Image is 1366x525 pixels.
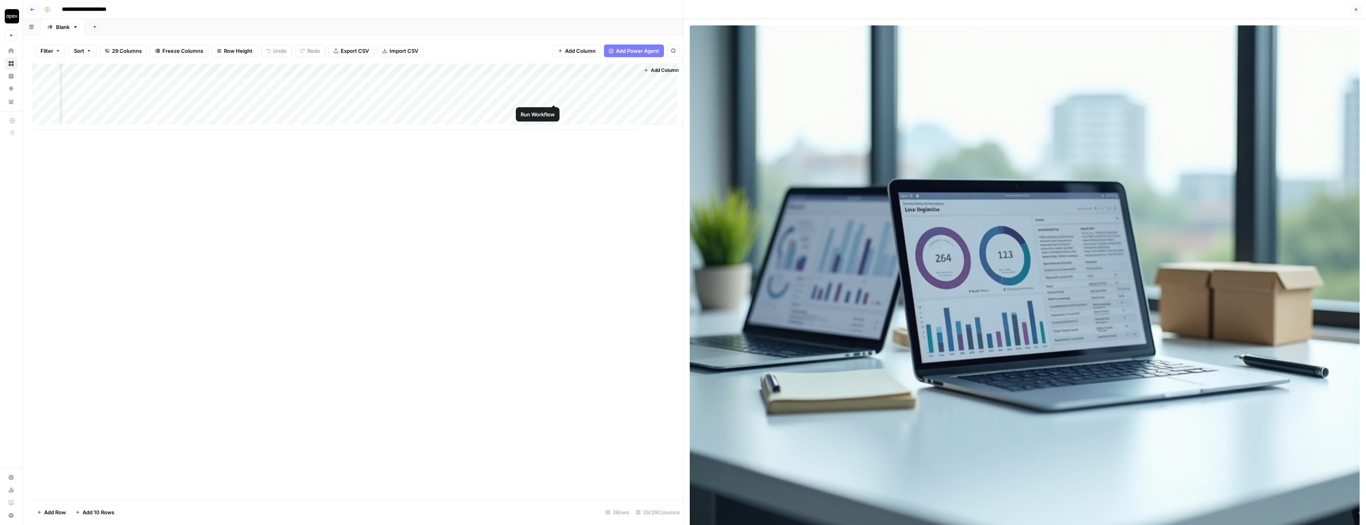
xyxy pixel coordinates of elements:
button: 29 Columns [100,44,147,57]
button: Undo [261,44,292,57]
span: Add Column [565,47,596,55]
button: Add Column [553,44,601,57]
button: Export CSV [328,44,374,57]
button: Freeze Columns [150,44,208,57]
a: Opportunities [5,83,17,95]
div: Blank [56,23,69,31]
span: Add Row [44,508,66,516]
a: Browse [5,57,17,70]
div: Run Workflow [521,110,555,118]
span: Add 10 Rows [83,508,114,516]
span: Import CSV [390,47,418,55]
a: Settings [5,471,17,484]
a: Blank [41,19,85,35]
span: Row Height [224,47,253,55]
img: Apex Sandbox Logo [5,9,19,23]
button: Workspace: Apex Sandbox [5,6,17,26]
span: Freeze Columns [162,47,203,55]
span: Add Power Agent [616,47,659,55]
span: 29 Columns [112,47,142,55]
a: Usage [5,484,17,496]
a: Home [5,44,17,57]
div: 29/29 Columns [633,506,683,519]
span: Export CSV [341,47,369,55]
span: Undo [273,47,287,55]
span: Sort [74,47,84,55]
div: 3 Rows [602,506,633,519]
button: Add Power Agent [604,44,664,57]
a: Learning Hub [5,496,17,509]
button: Filter [35,44,66,57]
a: Your Data [5,95,17,108]
button: Redo [295,44,325,57]
button: Row Height [212,44,258,57]
button: Help + Support [5,509,17,522]
button: Add Row [32,506,71,519]
button: Add 10 Rows [71,506,119,519]
button: Import CSV [377,44,423,57]
span: Redo [307,47,320,55]
button: Add Column [641,65,682,75]
span: Filter [41,47,53,55]
button: Sort [69,44,96,57]
a: Insights [5,70,17,83]
span: Add Column [651,67,679,74]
